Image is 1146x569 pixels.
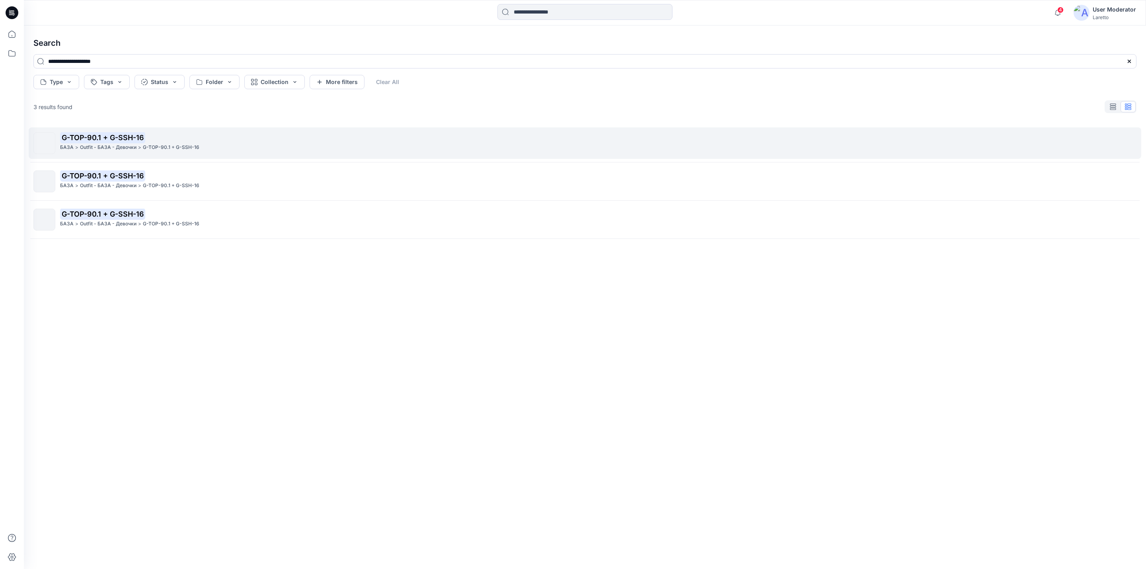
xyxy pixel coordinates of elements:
[27,32,1143,54] h4: Search
[33,103,72,111] p: 3 results found
[143,220,199,228] p: G-TOP-90.1 + G-SSH-16
[84,75,130,89] button: Tags
[80,220,136,228] p: Outfit - БАЗА - Девочки
[75,143,78,152] p: >
[60,132,145,143] mark: G-TOP-90.1 + G-SSH-16
[143,182,199,190] p: G-TOP-90.1 + G-SSH-16
[60,182,74,190] p: БАЗА
[60,220,74,228] p: БАЗА
[60,143,74,152] p: БАЗА
[60,208,145,219] mark: G-TOP-90.1 + G-SSH-16
[1093,14,1136,20] div: Laretto
[138,143,141,152] p: >
[244,75,305,89] button: Collection
[134,75,185,89] button: Status
[1093,5,1136,14] div: User Moderator
[75,182,78,190] p: >
[138,220,141,228] p: >
[1074,5,1089,21] img: avatar
[33,75,79,89] button: Type
[138,182,141,190] p: >
[189,75,240,89] button: Folder
[29,127,1141,159] a: G-TOP-90.1 + G-SSH-16БАЗА>Outfit - БАЗА - Девочки>G-TOP-90.1 + G-SSH-16
[29,204,1141,235] a: G-TOP-90.1 + G-SSH-16БАЗА>Outfit - БАЗА - Девочки>G-TOP-90.1 + G-SSH-16
[80,182,136,190] p: Outfit - БАЗА - Девочки
[1057,7,1064,13] span: 4
[29,166,1141,197] a: G-TOP-90.1 + G-SSH-16БАЗА>Outfit - БАЗА - Девочки>G-TOP-90.1 + G-SSH-16
[310,75,364,89] button: More filters
[80,143,136,152] p: Outfit - БАЗА - Девочки
[75,220,78,228] p: >
[60,170,145,181] mark: G-TOP-90.1 + G-SSH-16
[143,143,199,152] p: G-TOP-90.1 + G-SSH-16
